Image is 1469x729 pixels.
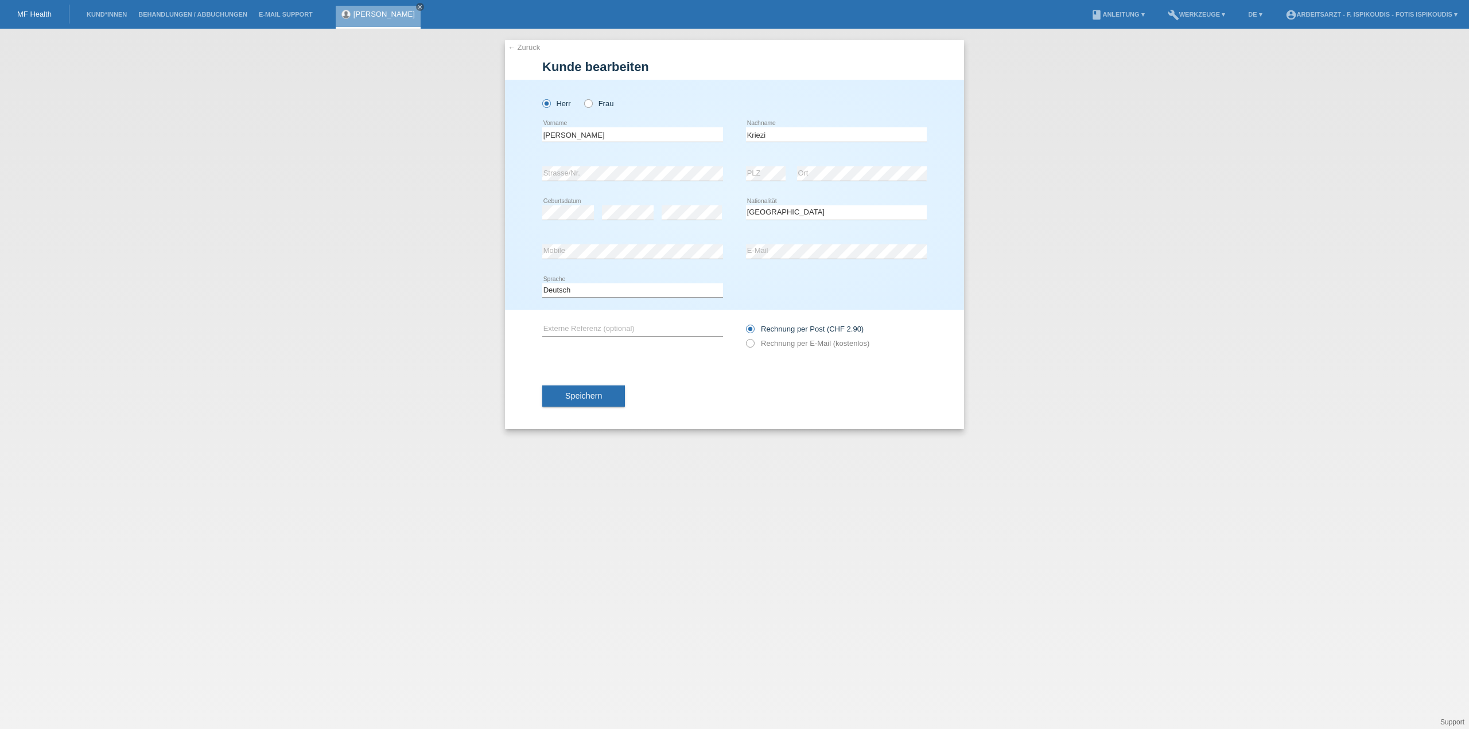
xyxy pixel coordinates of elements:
input: Herr [542,99,550,107]
a: DE ▾ [1242,11,1268,18]
a: Support [1440,718,1464,726]
i: close [417,4,423,10]
h1: Kunde bearbeiten [542,60,927,74]
a: MF Health [17,10,52,18]
i: build [1168,9,1179,21]
a: close [416,3,424,11]
input: Rechnung per Post (CHF 2.90) [746,325,753,339]
a: ← Zurück [508,43,540,52]
input: Frau [584,99,592,107]
label: Frau [584,99,613,108]
a: Behandlungen / Abbuchungen [133,11,253,18]
label: Rechnung per E-Mail (kostenlos) [746,339,869,348]
a: account_circleArbeitsarzt - F. Ispikoudis - Fotis Ispikoudis ▾ [1280,11,1463,18]
i: book [1091,9,1102,21]
label: Rechnung per Post (CHF 2.90) [746,325,864,333]
a: bookAnleitung ▾ [1085,11,1150,18]
span: Speichern [565,391,602,400]
a: [PERSON_NAME] [353,10,415,18]
i: account_circle [1285,9,1297,21]
label: Herr [542,99,571,108]
a: E-Mail Support [253,11,318,18]
a: Kund*innen [81,11,133,18]
input: Rechnung per E-Mail (kostenlos) [746,339,753,353]
button: Speichern [542,385,625,407]
a: buildWerkzeuge ▾ [1162,11,1231,18]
